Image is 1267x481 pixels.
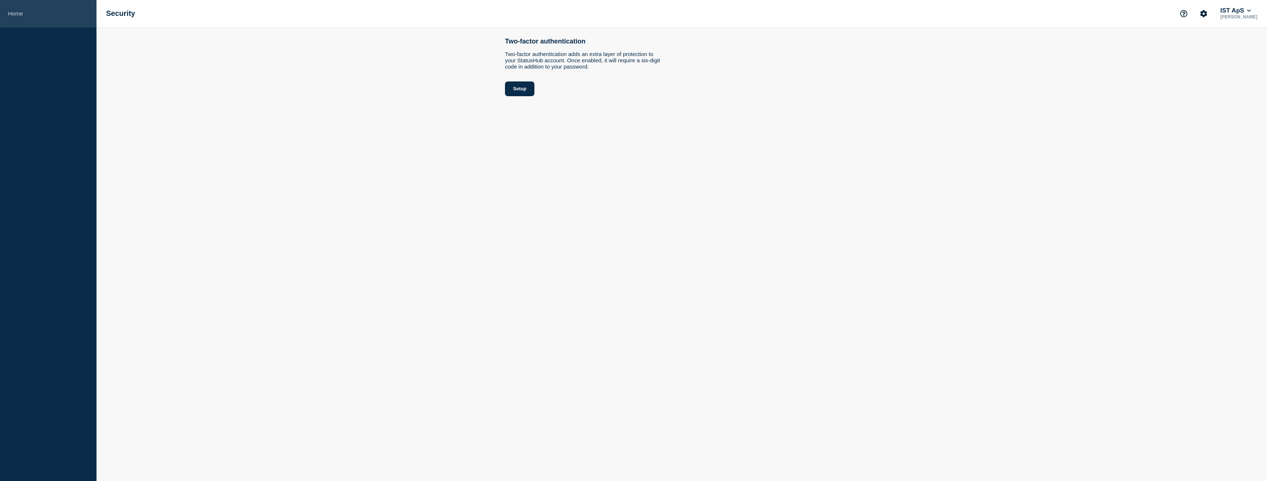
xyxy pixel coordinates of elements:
[1176,6,1191,21] button: Support
[505,81,534,96] button: Setup
[1196,6,1211,21] button: Account settings
[505,51,663,70] p: Two-factor authentication adds an extra layer of protection to your StatusHub account. Once enabl...
[1219,7,1252,14] button: IST ApS
[106,9,135,18] h1: Security
[505,38,859,45] h2: Two-factor authentication
[1219,14,1259,20] p: [PERSON_NAME]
